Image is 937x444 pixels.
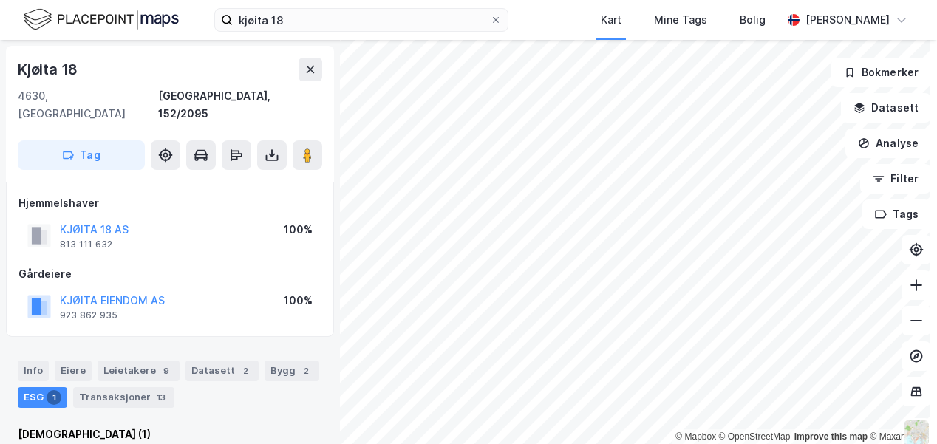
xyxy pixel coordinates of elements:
[18,387,67,408] div: ESG
[675,431,716,442] a: Mapbox
[47,390,61,405] div: 1
[60,239,112,250] div: 813 111 632
[18,265,321,283] div: Gårdeiere
[863,373,937,444] div: Kontrollprogram for chat
[98,361,180,381] div: Leietakere
[18,87,158,123] div: 4630, [GEOGRAPHIC_DATA]
[841,93,931,123] button: Datasett
[233,9,490,31] input: Søk på adresse, matrikkel, gårdeiere, leietakere eller personer
[158,87,322,123] div: [GEOGRAPHIC_DATA], 152/2095
[863,373,937,444] iframe: Chat Widget
[73,387,174,408] div: Transaksjoner
[185,361,259,381] div: Datasett
[154,390,168,405] div: 13
[265,361,319,381] div: Bygg
[24,7,179,33] img: logo.f888ab2527a4732fd821a326f86c7f29.svg
[18,140,145,170] button: Tag
[794,431,868,442] a: Improve this map
[805,11,890,29] div: [PERSON_NAME]
[18,194,321,212] div: Hjemmelshaver
[831,58,931,87] button: Bokmerker
[740,11,766,29] div: Bolig
[860,164,931,194] button: Filter
[18,58,81,81] div: Kjøita 18
[159,363,174,378] div: 9
[299,363,313,378] div: 2
[845,129,931,158] button: Analyse
[18,361,49,381] div: Info
[601,11,621,29] div: Kart
[654,11,707,29] div: Mine Tags
[862,199,931,229] button: Tags
[284,221,313,239] div: 100%
[238,363,253,378] div: 2
[284,292,313,310] div: 100%
[60,310,117,321] div: 923 862 935
[18,426,322,443] div: [DEMOGRAPHIC_DATA] (1)
[55,361,92,381] div: Eiere
[719,431,791,442] a: OpenStreetMap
